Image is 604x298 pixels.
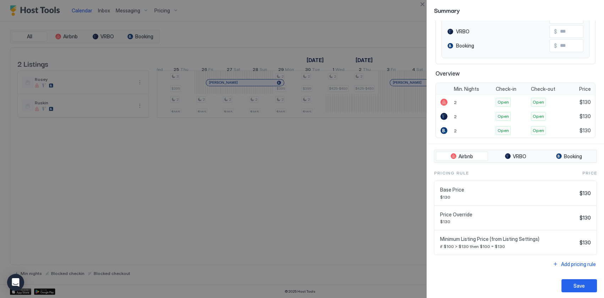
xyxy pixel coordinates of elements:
div: Save [573,282,585,289]
span: $130 [580,215,591,221]
button: Airbnb [436,151,488,161]
span: $ [554,28,557,35]
span: Booking [456,43,474,49]
span: Summary [434,6,597,15]
span: $130 [580,99,591,105]
span: Open [533,127,544,134]
span: Price [582,170,597,176]
span: if $100 > $130 then $100 = $130 [440,244,577,249]
span: Min. Nights [454,86,479,92]
span: 2 [454,100,457,105]
span: $130 [440,219,577,224]
span: Check-in [496,86,516,92]
span: Open [498,99,509,105]
div: tab-group [434,150,597,163]
span: Open [533,99,544,105]
span: Open [533,113,544,120]
span: $130 [580,127,591,134]
span: Open [498,127,509,134]
span: $ [554,43,557,49]
span: $130 [580,239,591,246]
span: Price Override [440,211,577,218]
span: $130 [440,194,577,200]
button: Booking [543,151,595,161]
span: Booking [564,153,582,160]
span: $130 [580,190,591,197]
span: Check-out [531,86,555,92]
button: VRBO [489,151,542,161]
button: Save [561,279,597,292]
span: Price [579,86,591,92]
span: Open [498,113,509,120]
span: 2 [454,128,457,133]
span: VRBO [456,28,470,35]
span: VRBO [513,153,526,160]
div: Open Intercom Messenger [7,274,24,291]
span: Airbnb [459,153,473,160]
span: Pricing Rule [434,170,469,176]
div: Add pricing rule [561,260,596,268]
span: $130 [580,113,591,120]
span: Minimum Listing Price (from Listing Settings) [440,236,577,242]
span: 2 [454,114,457,119]
button: Add pricing rule [551,259,597,269]
span: Base Price [440,187,577,193]
span: Overview [435,70,595,77]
